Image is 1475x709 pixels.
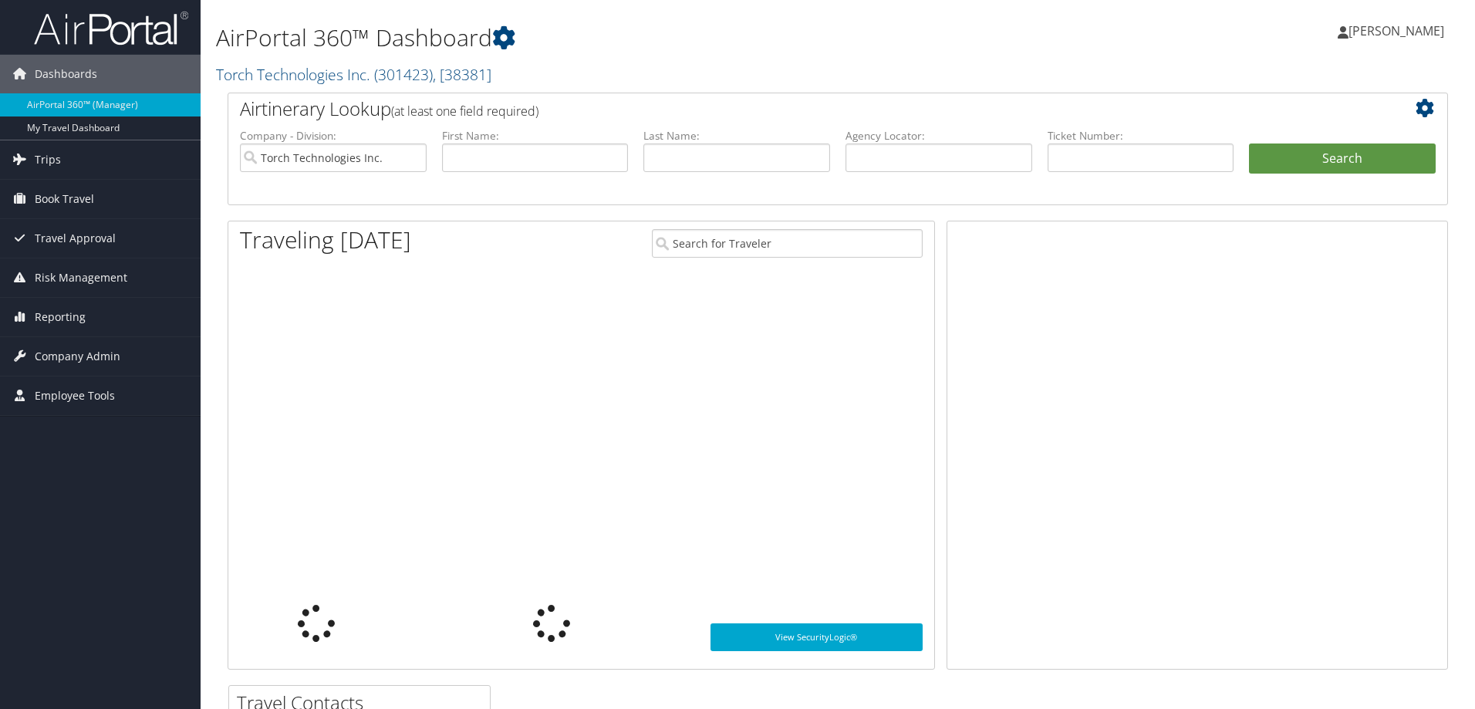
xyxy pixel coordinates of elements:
[1048,128,1234,143] label: Ticket Number:
[442,128,629,143] label: First Name:
[710,623,923,651] a: View SecurityLogic®
[35,55,97,93] span: Dashboards
[1348,22,1444,39] span: [PERSON_NAME]
[35,219,116,258] span: Travel Approval
[1338,8,1460,54] a: [PERSON_NAME]
[34,10,188,46] img: airportal-logo.png
[652,229,923,258] input: Search for Traveler
[35,258,127,297] span: Risk Management
[35,376,115,415] span: Employee Tools
[216,64,491,85] a: Torch Technologies Inc.
[391,103,538,120] span: (at least one field required)
[35,298,86,336] span: Reporting
[846,128,1032,143] label: Agency Locator:
[35,337,120,376] span: Company Admin
[643,128,830,143] label: Last Name:
[35,180,94,218] span: Book Travel
[35,140,61,179] span: Trips
[374,64,433,85] span: ( 301423 )
[1249,143,1436,174] button: Search
[240,96,1334,122] h2: Airtinerary Lookup
[240,224,411,256] h1: Traveling [DATE]
[433,64,491,85] span: , [ 38381 ]
[240,128,427,143] label: Company - Division:
[216,22,1045,54] h1: AirPortal 360™ Dashboard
